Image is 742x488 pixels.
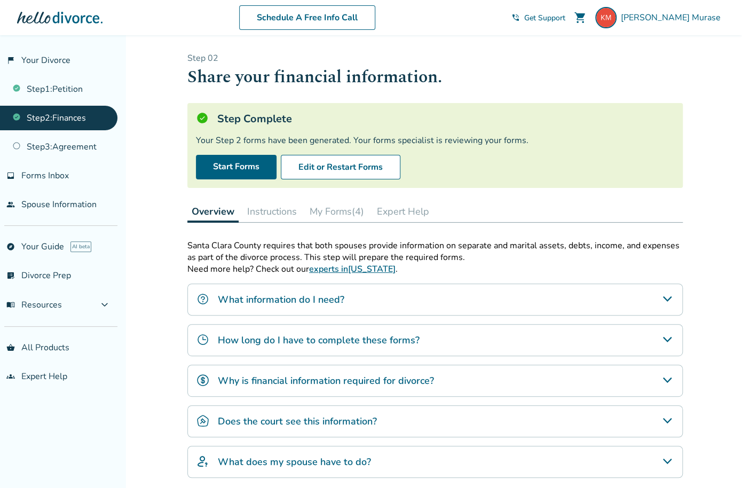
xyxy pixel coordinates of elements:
[187,52,683,64] p: Step 0 2
[187,365,683,397] div: Why is financial information required for divorce?
[6,200,15,209] span: people
[187,201,239,223] button: Overview
[187,446,683,478] div: What does my spouse have to do?
[305,201,368,222] button: My Forms(4)
[98,298,111,311] span: expand_more
[6,271,15,280] span: list_alt_check
[187,405,683,437] div: Does the court see this information?
[574,11,587,24] span: shopping_cart
[196,135,674,146] div: Your Step 2 forms have been generated. Your forms specialist is reviewing your forms.
[6,343,15,352] span: shopping_basket
[196,455,209,468] img: What does my spouse have to do?
[196,374,209,387] img: Why is financial information required for divorce?
[217,112,292,126] h5: Step Complete
[6,56,15,65] span: flag_2
[21,170,69,182] span: Forms Inbox
[218,455,371,469] h4: What does my spouse have to do?
[689,437,742,488] iframe: Chat Widget
[621,12,725,23] span: [PERSON_NAME] Murase
[524,13,565,23] span: Get Support
[6,372,15,381] span: groups
[6,171,15,180] span: inbox
[196,414,209,427] img: Does the court see this information?
[595,7,617,28] img: katsu610@gmail.com
[187,64,683,90] h1: Share your financial information.
[309,263,396,275] a: experts in[US_STATE]
[281,155,400,179] button: Edit or Restart Forms
[187,240,683,263] p: Santa Clara County requires that both spouses provide information on separate and marital assets,...
[187,284,683,316] div: What information do I need?
[187,263,683,275] p: Need more help? Check out our .
[218,414,377,428] h4: Does the court see this information?
[196,155,277,179] a: Start Forms
[6,299,62,311] span: Resources
[196,333,209,346] img: How long do I have to complete these forms?
[218,293,344,306] h4: What information do I need?
[218,374,434,388] h4: Why is financial information required for divorce?
[373,201,433,222] button: Expert Help
[511,13,565,23] a: phone_in_talkGet Support
[6,242,15,251] span: explore
[243,201,301,222] button: Instructions
[70,241,91,252] span: AI beta
[218,333,420,347] h4: How long do I have to complete these forms?
[239,5,375,30] a: Schedule A Free Info Call
[511,13,520,22] span: phone_in_talk
[196,293,209,305] img: What information do I need?
[6,301,15,309] span: menu_book
[187,324,683,356] div: How long do I have to complete these forms?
